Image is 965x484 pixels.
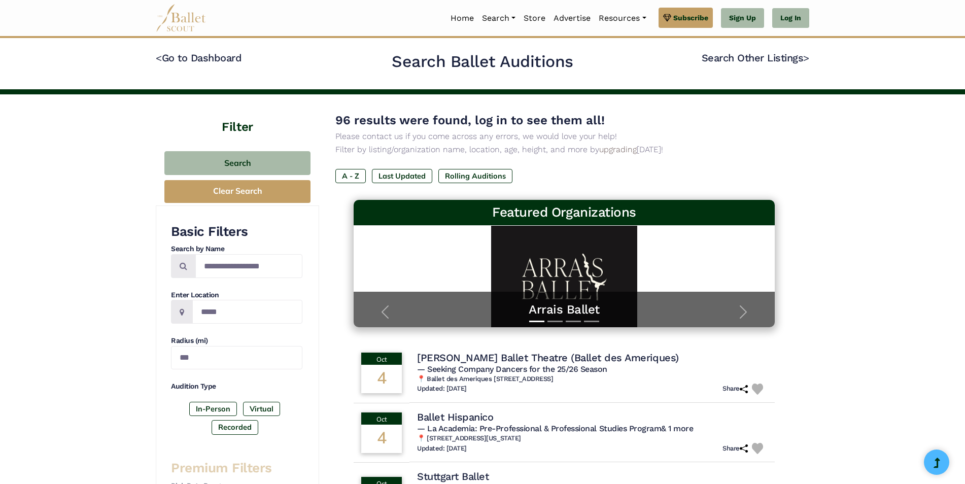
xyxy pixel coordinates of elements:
h4: Stuttgart Ballet [417,470,489,483]
span: 96 results were found, log in to see them all! [335,113,605,127]
label: A - Z [335,169,366,183]
h4: Ballet Hispanico [417,410,493,424]
a: Store [520,8,549,29]
h3: Featured Organizations [362,204,767,221]
p: Filter by listing/organization name, location, age, height, and more by [DATE]! [335,143,793,156]
button: Clear Search [164,180,311,203]
label: In-Person [189,402,237,416]
h6: Updated: [DATE] [417,444,467,453]
div: 4 [361,365,402,393]
h6: 📍 Ballet des Ameriques [STREET_ADDRESS] [417,375,767,384]
a: Sign Up [721,8,764,28]
label: Recorded [212,420,258,434]
h6: Share [722,444,748,453]
p: Please contact us if you come across any errors, we would love your help! [335,130,793,143]
h4: Enter Location [171,290,302,300]
h4: Audition Type [171,382,302,392]
h4: Radius (mi) [171,336,302,346]
a: Log In [772,8,809,28]
h6: Updated: [DATE] [417,385,467,393]
button: Slide 2 [547,316,563,327]
a: Search Other Listings> [702,52,809,64]
label: Last Updated [372,169,432,183]
a: & 1 more [661,424,693,433]
div: Oct [361,353,402,365]
img: gem.svg [663,12,671,23]
h2: Search Ballet Auditions [392,51,573,73]
h6: Share [722,385,748,393]
a: Search [478,8,520,29]
span: — Seeking Company Dancers for the 25/26 Season [417,364,607,374]
label: Virtual [243,402,280,416]
button: Search [164,151,311,175]
input: Search by names... [195,254,302,278]
label: Rolling Auditions [438,169,512,183]
a: Home [446,8,478,29]
code: < [156,51,162,64]
h3: Premium Filters [171,460,302,477]
button: Slide 1 [529,316,544,327]
div: Oct [361,412,402,425]
code: > [803,51,809,64]
a: Advertise [549,8,595,29]
button: Slide 4 [584,316,599,327]
div: 4 [361,425,402,453]
a: upgrading [599,145,637,154]
a: <Go to Dashboard [156,52,242,64]
h3: Basic Filters [171,223,302,240]
input: Location [192,300,302,324]
a: Subscribe [659,8,713,28]
span: Subscribe [673,12,708,23]
h4: Filter [156,94,319,136]
h4: [PERSON_NAME] Ballet Theatre (Ballet des Ameriques) [417,351,679,364]
a: Arrais Ballet [364,302,765,318]
h6: 📍 [STREET_ADDRESS][US_STATE] [417,434,767,443]
span: — La Academia: Pre-Professional & Professional Studies Program [417,424,693,433]
h4: Search by Name [171,244,302,254]
button: Slide 3 [566,316,581,327]
a: Resources [595,8,650,29]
